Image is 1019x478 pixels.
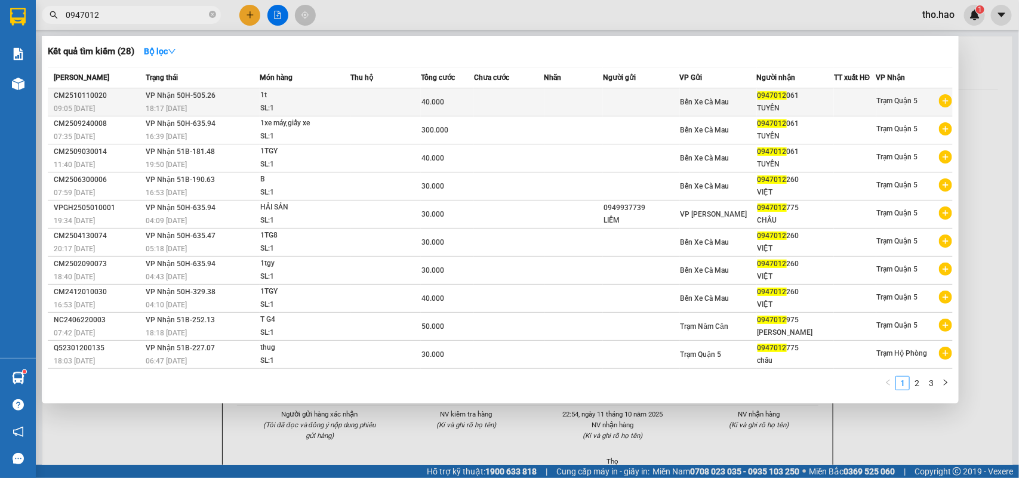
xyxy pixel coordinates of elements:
[681,266,729,275] span: Bến Xe Cà Mau
[758,286,833,298] div: 260
[421,266,444,275] span: 30.000
[939,347,952,360] span: plus-circle
[54,146,142,158] div: CM2509030014
[146,91,216,100] span: VP Nhận 50H-505.26
[757,73,796,82] span: Người nhận
[942,379,949,386] span: right
[112,29,499,44] li: 26 Phó Cơ Điều, Phường 12
[146,316,215,324] span: VP Nhận 51B-252.13
[134,42,186,61] button: Bộ lọcdown
[834,73,870,82] span: TT xuất HĐ
[681,154,729,162] span: Bến Xe Cà Mau
[758,314,833,326] div: 975
[112,44,499,59] li: Hotline: 02839552959
[896,377,909,390] a: 1
[758,147,787,156] span: 0947012
[13,453,24,464] span: message
[474,73,509,82] span: Chưa cước
[146,260,216,268] span: VP Nhận 50H-635.94
[260,117,350,130] div: 1xe máy,giấy xe
[758,354,833,367] div: châu
[421,322,444,331] span: 50.000
[758,91,787,100] span: 0947012
[939,150,952,164] span: plus-circle
[877,97,918,105] span: Trạm Quận 5
[54,245,95,253] span: 20:17 [DATE]
[758,118,833,130] div: 061
[680,73,703,82] span: VP Gửi
[681,126,729,134] span: Bến Xe Cà Mau
[421,98,444,106] span: 40.000
[758,202,833,214] div: 775
[146,161,187,169] span: 19:50 [DATE]
[758,90,833,102] div: 061
[681,98,729,106] span: Bến Xe Cà Mau
[13,426,24,437] span: notification
[260,145,350,158] div: 1TGY
[758,242,833,255] div: VIỆT
[15,87,150,106] b: GỬI : Trạm Quận 5
[877,209,918,217] span: Trạm Quận 5
[54,357,95,365] span: 18:03 [DATE]
[54,73,109,82] span: [PERSON_NAME]
[758,102,833,115] div: TUYỀN
[758,186,833,199] div: VIỆT
[144,47,176,56] strong: Bộ lọc
[54,174,142,186] div: CM2506300006
[939,263,952,276] span: plus-circle
[54,258,142,270] div: CM2502090073
[260,186,350,199] div: SL: 1
[877,265,918,273] span: Trạm Quận 5
[54,104,95,113] span: 09:05 [DATE]
[758,175,787,184] span: 0947012
[877,321,918,329] span: Trạm Quận 5
[146,104,187,113] span: 18:17 [DATE]
[12,48,24,60] img: solution-icon
[939,206,952,220] span: plus-circle
[260,73,293,82] span: Món hàng
[681,238,729,246] span: Bến Xe Cà Mau
[146,189,187,197] span: 16:53 [DATE]
[604,214,679,227] div: LIÊM
[260,229,350,242] div: 1TG8
[54,273,95,281] span: 18:40 [DATE]
[146,217,187,225] span: 04:09 [DATE]
[260,173,350,186] div: B
[50,11,58,19] span: search
[260,201,350,214] div: HẢI SẢN
[54,230,142,242] div: CM2504130074
[877,349,928,357] span: Trạm Hộ Phòng
[758,258,833,270] div: 260
[13,399,24,411] span: question-circle
[260,242,350,255] div: SL: 1
[54,189,95,197] span: 07:59 [DATE]
[910,376,924,390] li: 2
[881,376,895,390] button: left
[421,73,455,82] span: Tổng cước
[260,130,350,143] div: SL: 1
[876,73,906,82] span: VP Nhận
[66,8,207,21] input: Tìm tên, số ĐT hoặc mã đơn
[758,298,833,311] div: VIỆT
[758,230,833,242] div: 260
[146,301,187,309] span: 04:10 [DATE]
[421,210,444,218] span: 30.000
[260,270,350,283] div: SL: 1
[260,326,350,340] div: SL: 1
[146,132,187,141] span: 16:39 [DATE]
[938,376,953,390] li: Next Page
[146,232,216,240] span: VP Nhận 50H-635.47
[54,161,95,169] span: 11:40 [DATE]
[260,257,350,270] div: 1tgy
[54,314,142,326] div: NC2406220003
[544,73,562,82] span: Nhãn
[168,47,176,55] span: down
[681,294,729,303] span: Bến Xe Cà Mau
[146,329,187,337] span: 18:18 [DATE]
[15,15,75,75] img: logo.jpg
[758,158,833,171] div: TUYỀN
[421,294,444,303] span: 40.000
[48,45,134,58] h3: Kết quả tìm kiếm ( 28 )
[260,354,350,368] div: SL: 1
[939,178,952,192] span: plus-circle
